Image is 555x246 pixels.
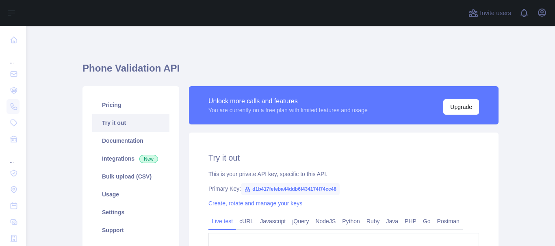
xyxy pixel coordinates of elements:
div: Primary Key: [208,185,479,193]
a: Support [92,221,169,239]
div: ... [7,148,20,164]
button: Invite users [467,7,513,20]
a: Live test [208,215,236,228]
a: Create, rotate and manage your keys [208,200,302,207]
a: Usage [92,185,169,203]
span: d1b417fefeba44ddb6f434174f74cc48 [241,183,340,195]
a: Javascript [257,215,289,228]
a: Go [420,215,434,228]
a: Java [383,215,402,228]
a: Python [339,215,363,228]
div: Unlock more calls and features [208,96,368,106]
a: Integrations New [92,150,169,168]
a: jQuery [289,215,312,228]
a: PHP [401,215,420,228]
a: Pricing [92,96,169,114]
div: ... [7,49,20,65]
a: Bulk upload (CSV) [92,168,169,185]
a: Settings [92,203,169,221]
a: cURL [236,215,257,228]
button: Upgrade [443,99,479,115]
div: This is your private API key, specific to this API. [208,170,479,178]
a: Postman [434,215,463,228]
a: Ruby [363,215,383,228]
h2: Try it out [208,152,479,163]
div: You are currently on a free plan with limited features and usage [208,106,368,114]
a: Documentation [92,132,169,150]
span: New [139,155,158,163]
h1: Phone Validation API [82,62,499,81]
a: Try it out [92,114,169,132]
span: Invite users [480,9,511,18]
a: NodeJS [312,215,339,228]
